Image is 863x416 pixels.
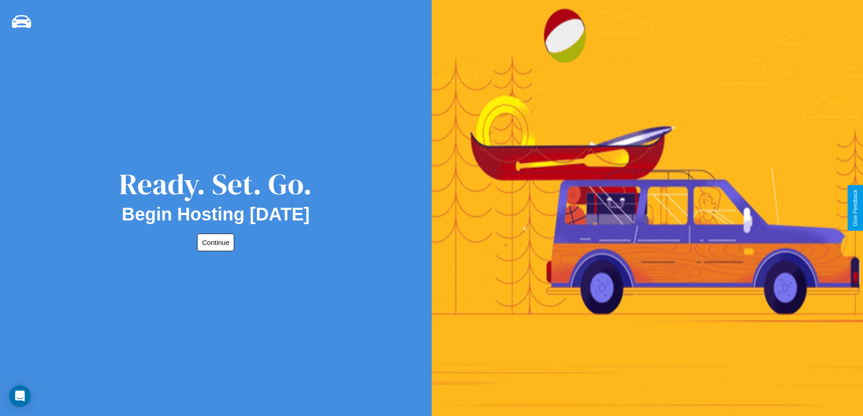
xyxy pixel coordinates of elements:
button: Continue [197,234,234,251]
div: Open Intercom Messenger [9,385,31,407]
div: Ready. Set. Go. [119,164,312,204]
div: Give Feedback [852,190,858,226]
h2: Begin Hosting [DATE] [122,204,310,225]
